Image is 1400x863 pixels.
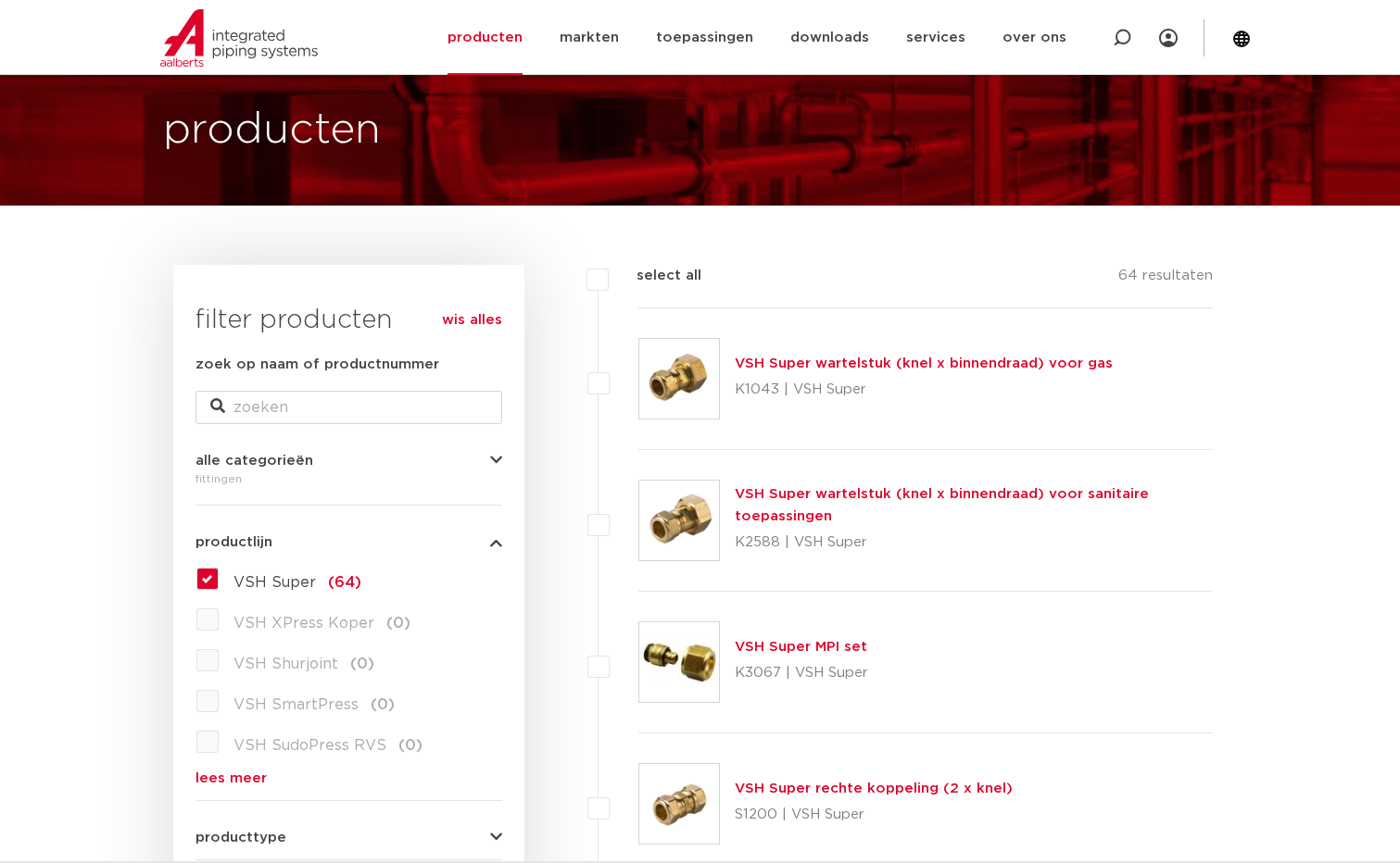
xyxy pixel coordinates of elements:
[195,454,502,468] button: alle categorieën
[1118,265,1213,294] p: 64 resultaten
[735,528,1214,557] p: K2588 | VSH Super
[386,616,410,631] span: (0)
[233,657,338,671] span: VSH Shurjoint
[195,454,313,468] span: alle categorieën
[195,468,502,490] div: fittingen
[639,481,719,560] img: Thumbnail for VSH Super wartelstuk (knel x binnendraad) voor sanitaire toepassingen
[195,354,439,376] label: zoek op naam of productnummer
[328,575,361,590] span: (64)
[195,831,286,844] span: producttype
[639,622,719,702] img: Thumbnail for VSH Super MPI set
[233,616,374,631] span: VSH XPress Koper
[195,302,502,339] h3: filter producten
[371,697,395,712] span: (0)
[735,375,1113,405] p: K1043 | VSH Super
[195,535,272,549] span: productlijn
[639,339,719,419] img: Thumbnail for VSH Super wartelstuk (knel x binnendraad) voor gas
[735,800,1013,830] p: S1200 | VSH Super
[442,309,502,331] a: wis alles
[350,657,374,671] span: (0)
[195,391,502,424] input: zoeken
[163,101,381,160] h1: producten
[735,658,868,688] p: K3067 | VSH Super
[398,738,423,753] span: (0)
[195,771,502,785] a: lees meer
[233,575,316,590] span: VSH Super
[609,265,701,287] label: select all
[735,356,1113,370] a: VSH Super wartelstuk (knel x binnendraad) voor gas
[233,697,359,712] span: VSH SmartPress
[195,535,502,549] button: productlijn
[233,738,386,753] span: VSH SudoPress RVS
[639,764,719,844] img: Thumbnail for VSH Super rechte koppeling (2 x knel)
[735,640,867,654] a: VSH Super MPI set
[195,831,502,844] button: producttype
[735,487,1149,523] a: VSH Super wartelstuk (knel x binnendraad) voor sanitaire toepassingen
[735,782,1013,795] a: VSH Super rechte koppeling (2 x knel)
